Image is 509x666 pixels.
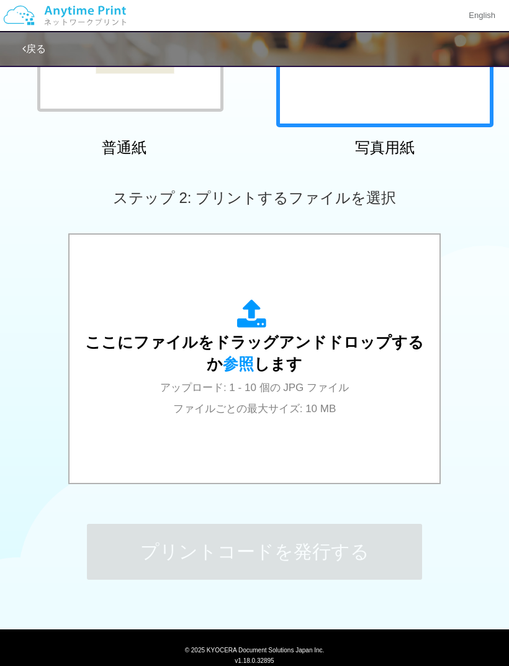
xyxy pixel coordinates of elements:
a: 戻る [22,43,46,54]
span: © 2025 KYOCERA Document Solutions Japan Inc. [185,646,325,654]
span: ここにファイルをドラッグアンドドロップするか します [85,333,424,373]
span: 参照 [223,355,254,372]
h2: 写真用紙 [276,140,493,156]
span: ステップ 2: プリントするファイルを選択 [113,189,396,206]
button: プリントコードを発行する [87,524,422,580]
span: v1.18.0.32895 [235,657,274,664]
span: アップロード: 1 - 10 個の JPG ファイル ファイルごとの最大サイズ: 10 MB [160,382,349,415]
h2: 普通紙 [16,140,233,156]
